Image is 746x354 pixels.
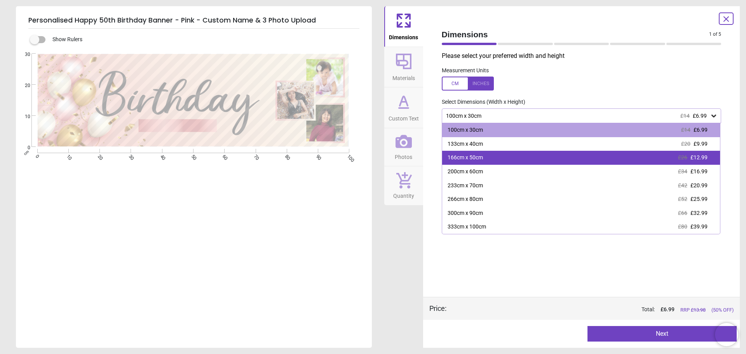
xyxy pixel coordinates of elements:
span: Photos [395,150,412,161]
span: Dimensions [442,29,709,40]
button: Quantity [384,166,423,205]
div: 166cm x 50cm [448,154,483,162]
span: Custom Text [389,111,419,123]
div: Total: [458,306,734,314]
button: Custom Text [384,87,423,128]
div: Show Rulers [35,35,372,44]
span: £20 [681,141,690,147]
span: £16.99 [690,168,708,174]
span: £39.99 [690,223,708,230]
span: £25.99 [690,196,708,202]
label: Measurement Units [442,67,489,75]
div: 200cm x 60cm [448,168,483,176]
div: 333cm x 100cm [448,223,486,231]
div: 100cm x 30cm [448,126,483,134]
button: Photos [384,128,423,166]
span: 6.99 [664,306,675,312]
button: Materials [384,47,423,87]
span: £66 [678,210,687,216]
span: 30 [16,51,30,58]
span: 10 [16,113,30,120]
span: RRP [680,307,706,314]
button: Next [587,326,737,342]
span: £14 [681,127,690,133]
span: 0 [16,145,30,151]
span: 1 of 5 [709,31,721,38]
button: Dimensions [384,6,423,47]
span: (50% OFF) [711,307,734,314]
span: £52 [678,196,687,202]
span: £ [661,306,675,314]
span: £42 [678,182,687,188]
span: £ 13.98 [691,307,706,313]
div: 266cm x 80cm [448,195,483,203]
label: Select Dimensions (Width x Height) [436,98,525,106]
div: 233cm x 70cm [448,182,483,190]
span: £20.99 [690,182,708,188]
iframe: Brevo live chat [715,323,738,346]
span: 20 [16,82,30,89]
span: Quantity [393,188,414,200]
span: Dimensions [389,30,418,42]
span: £34 [678,168,687,174]
span: Materials [392,71,415,82]
span: £80 [678,223,687,230]
h5: Personalised Happy 50th Birthday Banner - Pink - Custom Name & 3 Photo Upload [28,12,359,29]
div: 133cm x 40cm [448,140,483,148]
div: 100cm x 30cm [445,113,710,119]
span: £12.99 [690,154,708,160]
div: 300cm x 90cm [448,209,483,217]
span: £6.99 [693,113,707,119]
p: Please select your preferred width and height [442,52,728,60]
span: £6.99 [694,127,708,133]
div: Price : [429,303,446,313]
span: £14 [680,113,690,119]
span: £26 [678,154,687,160]
span: £9.99 [694,141,708,147]
span: £32.99 [690,210,708,216]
